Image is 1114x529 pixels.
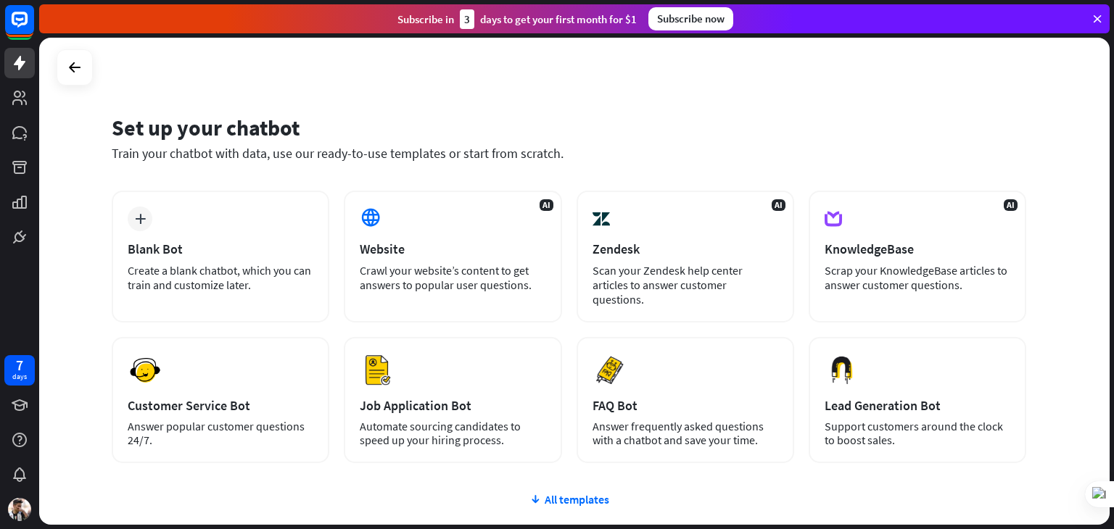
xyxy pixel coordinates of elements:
[593,263,778,307] div: Scan your Zendesk help center articles to answer customer questions.
[128,397,313,414] div: Customer Service Bot
[772,199,785,211] span: AI
[360,397,545,414] div: Job Application Bot
[360,420,545,447] div: Automate sourcing candidates to speed up your hiring process.
[1004,199,1018,211] span: AI
[360,241,545,257] div: Website
[825,397,1010,414] div: Lead Generation Bot
[540,199,553,211] span: AI
[360,263,545,292] div: Crawl your website’s content to get answers to popular user questions.
[112,145,1026,162] div: Train your chatbot with data, use our ready-to-use templates or start from scratch.
[16,359,23,372] div: 7
[4,355,35,386] a: 7 days
[825,263,1010,292] div: Scrap your KnowledgeBase articles to answer customer questions.
[825,241,1010,257] div: KnowledgeBase
[825,420,1010,447] div: Support customers around the clock to boost sales.
[648,7,733,30] div: Subscribe now
[112,492,1026,507] div: All templates
[135,214,146,224] i: plus
[128,263,313,292] div: Create a blank chatbot, which you can train and customize later.
[112,114,1026,141] div: Set up your chatbot
[128,241,313,257] div: Blank Bot
[397,9,637,29] div: Subscribe in days to get your first month for $1
[593,241,778,257] div: Zendesk
[12,372,27,382] div: days
[460,9,474,29] div: 3
[128,420,313,447] div: Answer popular customer questions 24/7.
[593,397,778,414] div: FAQ Bot
[593,420,778,447] div: Answer frequently asked questions with a chatbot and save your time.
